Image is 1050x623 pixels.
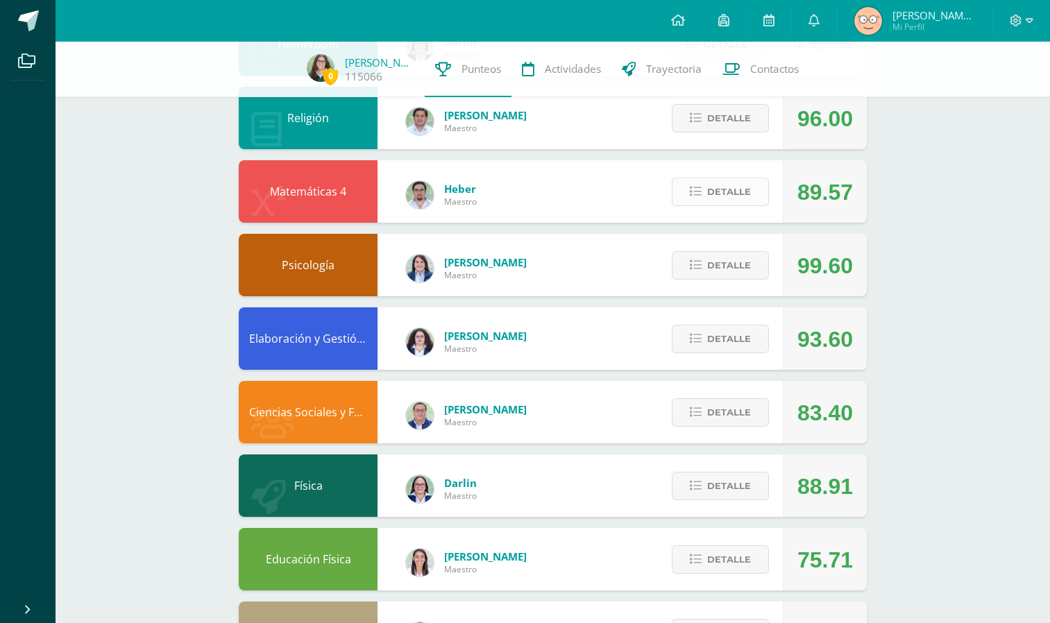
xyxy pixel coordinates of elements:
[406,402,434,429] img: c1c1b07ef08c5b34f56a5eb7b3c08b85.png
[444,563,527,575] span: Maestro
[239,160,378,223] div: Matemáticas 4
[797,382,853,444] div: 83.40
[444,476,477,490] span: Darlin
[406,255,434,282] img: 101204560ce1c1800cde82bcd5e5712f.png
[444,122,527,134] span: Maestro
[444,549,527,563] span: [PERSON_NAME]
[444,343,527,355] span: Maestro
[646,62,702,76] span: Trayectoria
[892,21,976,33] span: Mi Perfil
[797,455,853,518] div: 88.91
[707,473,751,499] span: Detalle
[892,8,976,22] span: [PERSON_NAME] de los Angeles
[425,42,511,97] a: Punteos
[345,56,414,69] a: [PERSON_NAME]
[444,402,527,416] span: [PERSON_NAME]
[239,528,378,590] div: Educación Física
[345,69,382,84] a: 115066
[707,105,751,131] span: Detalle
[406,181,434,209] img: 00229b7027b55c487e096d516d4a36c4.png
[239,234,378,296] div: Psicología
[511,42,611,97] a: Actividades
[239,381,378,443] div: Ciencias Sociales y Formación Ciudadana 4
[611,42,712,97] a: Trayectoria
[854,7,882,35] img: 6366ed5ed987100471695a0532754633.png
[545,62,601,76] span: Actividades
[444,329,527,343] span: [PERSON_NAME]
[239,307,378,370] div: Elaboración y Gestión de Proyectos
[712,42,809,97] a: Contactos
[672,472,769,500] button: Detalle
[797,234,853,297] div: 99.60
[707,400,751,425] span: Detalle
[672,545,769,574] button: Detalle
[707,253,751,278] span: Detalle
[750,62,799,76] span: Contactos
[672,251,769,280] button: Detalle
[444,182,477,196] span: Heber
[797,529,853,591] div: 75.71
[444,416,527,428] span: Maestro
[707,547,751,572] span: Detalle
[672,325,769,353] button: Detalle
[462,62,501,76] span: Punteos
[444,490,477,502] span: Maestro
[406,475,434,503] img: 571966f00f586896050bf2f129d9ef0a.png
[239,454,378,517] div: Física
[406,328,434,356] img: ba02aa29de7e60e5f6614f4096ff8928.png
[672,178,769,206] button: Detalle
[797,87,853,150] div: 96.00
[307,54,335,82] img: 7a8bb309cd2690a783a0c444a844ac85.png
[672,398,769,427] button: Detalle
[672,104,769,133] button: Detalle
[797,161,853,223] div: 89.57
[797,308,853,370] div: 93.60
[707,179,751,205] span: Detalle
[444,255,527,269] span: [PERSON_NAME]
[406,108,434,135] img: f767cae2d037801592f2ba1a5db71a2a.png
[444,269,527,281] span: Maestro
[444,108,527,122] span: [PERSON_NAME]
[239,87,378,149] div: Religión
[323,67,338,85] span: 0
[406,549,434,577] img: 68dbb99899dc55733cac1a14d9d2f825.png
[444,196,477,207] span: Maestro
[707,326,751,352] span: Detalle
